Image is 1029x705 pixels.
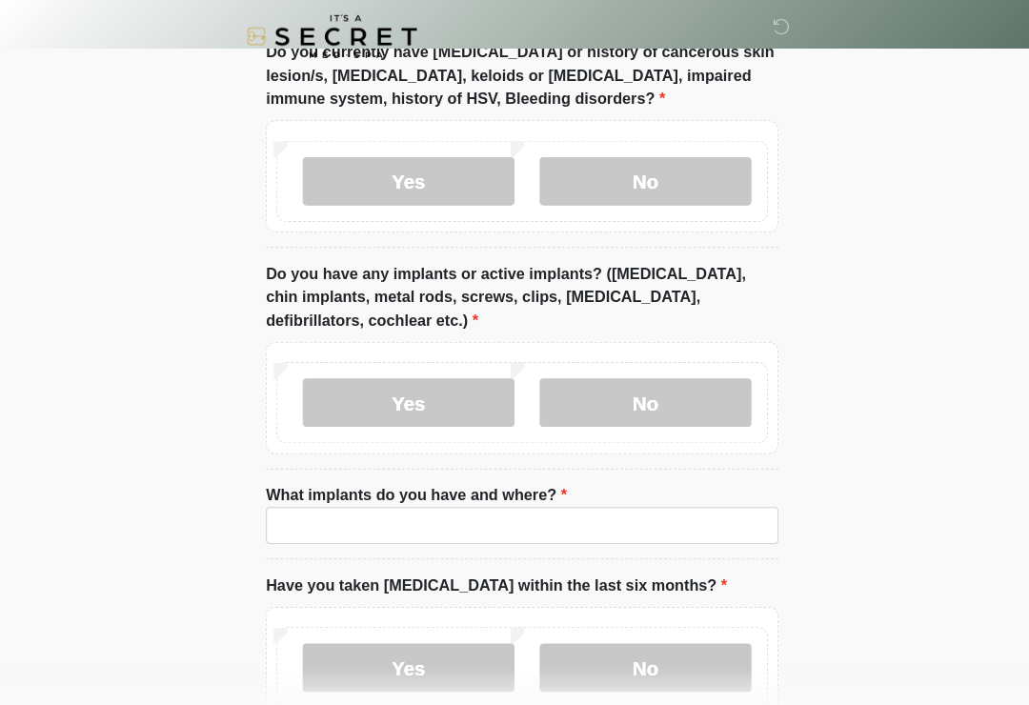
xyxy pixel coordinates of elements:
label: Yes [298,373,507,420]
label: Yes [298,154,507,202]
label: Yes [298,634,507,681]
label: Do you have any implants or active implants? ([MEDICAL_DATA], chin implants, metal rods, screws, ... [262,258,767,327]
img: It's A Secret Med Spa Logo [243,14,411,57]
label: No [532,154,740,202]
label: Have you taken [MEDICAL_DATA] within the last six months? [262,565,716,588]
label: Do you currently have [MEDICAL_DATA] or history of cancerous skin lesion/s, [MEDICAL_DATA], keloi... [262,40,767,109]
label: What implants do you have and where? [262,476,558,499]
label: No [532,373,740,420]
label: No [532,634,740,681]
